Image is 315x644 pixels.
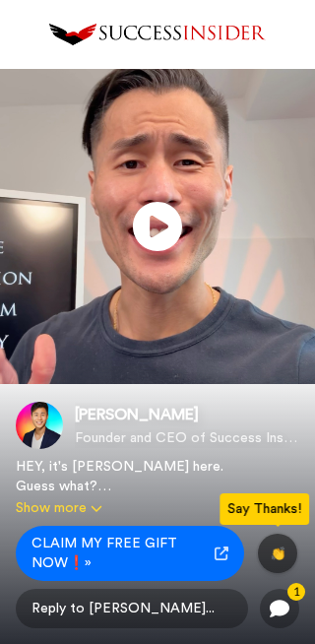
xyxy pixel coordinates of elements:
[287,583,305,601] div: 1
[220,493,309,525] div: Say Thanks!
[16,402,63,449] img: Tim Han
[16,457,242,496] div: HEY, it's [PERSON_NAME] here. Guess what? I've just recorded this personalized LMA welcome messag...
[16,589,248,628] span: Reply to [PERSON_NAME]...
[16,526,244,581] a: CLAIM MY FREE GIFT NOW❗»
[271,547,285,559] span: 👏
[75,403,299,426] span: [PERSON_NAME]
[75,428,299,448] span: Founder and CEO of Success Insider
[258,534,297,573] button: 👏
[16,498,242,518] button: Show more
[31,534,205,573] span: CLAIM MY FREE GIFT NOW❗»
[49,14,266,56] img: logo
